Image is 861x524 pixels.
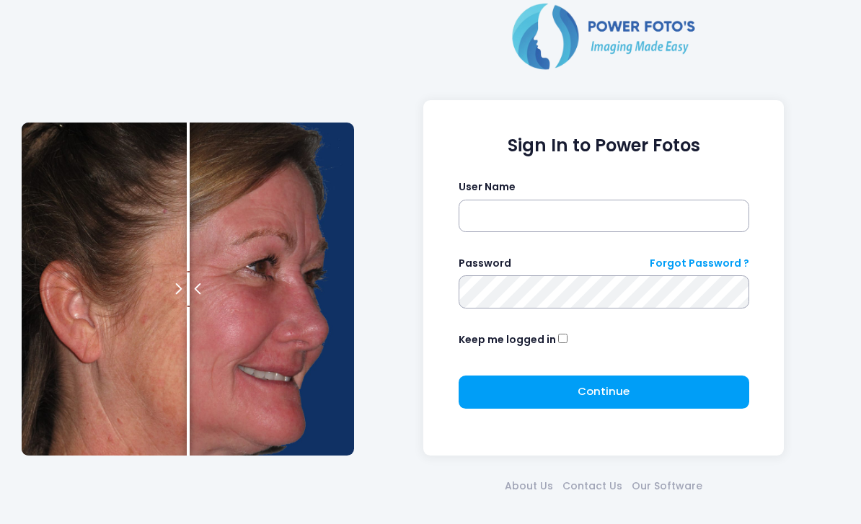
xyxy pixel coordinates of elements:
[459,256,511,271] label: Password
[459,332,556,347] label: Keep me logged in
[459,179,516,195] label: User Name
[500,479,558,494] a: About Us
[459,136,749,156] h1: Sign In to Power Fotos
[578,383,630,399] span: Continue
[650,256,749,271] a: Forgot Password ?
[558,479,627,494] a: Contact Us
[459,376,749,409] button: Continue
[627,479,707,494] a: Our Software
